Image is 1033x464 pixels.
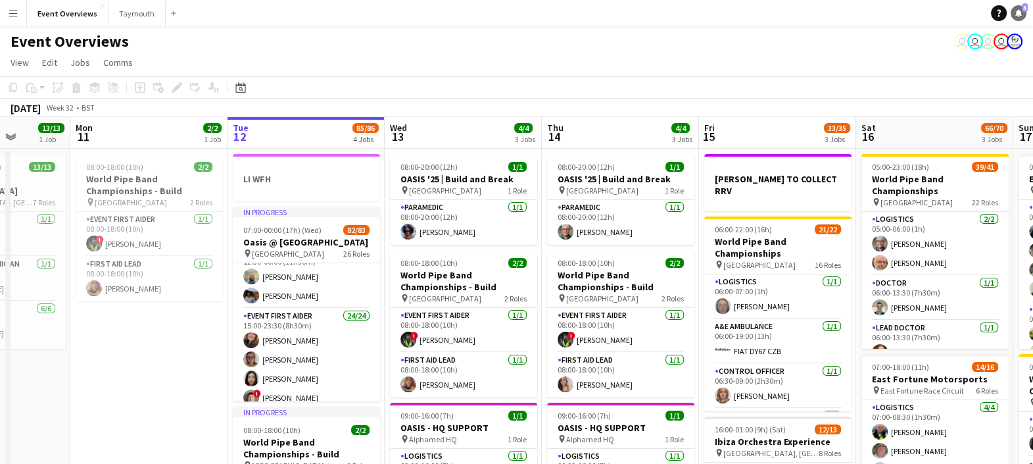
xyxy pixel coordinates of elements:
span: [GEOGRAPHIC_DATA] [723,260,796,270]
span: Alphamed HQ [566,434,614,444]
span: ! [96,236,104,244]
span: 22 Roles [972,197,998,207]
span: 2/2 [203,123,222,133]
app-job-card: 06:00-22:00 (16h)21/22World Pipe Band Championships [GEOGRAPHIC_DATA]16 RolesLogistics1/106:00-07... [704,217,852,411]
span: 09:00-16:00 (7h) [400,411,454,421]
h3: World Pipe Band Championships - Build [547,269,694,293]
a: View [5,54,34,71]
h3: World Pipe Band Championships [704,236,852,259]
span: 09:00-16:00 (7h) [558,411,611,421]
span: 39/41 [972,162,998,172]
h3: East Fortune Motorsports [861,373,1009,385]
span: [GEOGRAPHIC_DATA] [409,294,481,303]
span: 21/22 [815,224,841,234]
span: Mon [76,122,93,134]
h3: World Pipe Band Championships [861,173,1009,197]
a: 3 [1011,5,1026,21]
span: 82/83 [343,225,370,235]
button: Event Overviews [27,1,108,26]
h3: [PERSON_NAME] TO COLLECT RRV [704,173,852,197]
span: 4/4 [514,123,533,133]
span: [GEOGRAPHIC_DATA] [409,186,481,195]
div: In progress07:00-00:00 (17h) (Wed)82/83Oasis @ [GEOGRAPHIC_DATA] [GEOGRAPHIC_DATA]26 Roles[PERSON... [233,207,380,401]
app-user-avatar: Operations Team [980,34,996,49]
span: 1/1 [665,411,684,421]
div: 1 Job [204,134,221,144]
span: 08:00-18:00 (10h) [243,425,300,435]
span: 08:00-20:00 (12h) [400,162,458,172]
div: [PERSON_NAME] TO COLLECT RRV [704,154,852,211]
a: Jobs [65,54,95,71]
app-card-role: Paramedic1/108:00-20:00 (12h)[PERSON_NAME] [547,200,694,245]
div: [DATE] [11,101,41,115]
span: 7 Roles [33,197,55,207]
app-job-card: LI WFH [233,154,380,201]
div: 4 Jobs [353,134,378,144]
span: 2 Roles [504,294,527,303]
span: 08:00-18:00 (10h) [558,258,615,268]
app-card-role: Control Officer1/106:30-09:00 (2h30m)[PERSON_NAME] [704,364,852,409]
app-card-role: Logistics2/205:00-06:00 (1h)[PERSON_NAME][PERSON_NAME] [861,212,1009,276]
div: 3 Jobs [982,134,1007,144]
span: 26 Roles [343,249,370,259]
h3: OASIS - HQ SUPPORT [390,422,537,434]
span: 13 [388,129,407,144]
app-job-card: 08:00-18:00 (10h)2/2World Pipe Band Championships - Build [GEOGRAPHIC_DATA]2 RolesEvent First Aid... [390,250,537,398]
span: 2/2 [194,162,212,172]
app-card-role: First Aid Lead1/108:00-18:00 (10h)[PERSON_NAME] [390,353,537,398]
app-card-role: First Aid Lead1/108:00-18:00 (10h)[PERSON_NAME] [547,353,694,398]
span: 33/35 [824,123,850,133]
span: Comms [103,57,133,68]
span: 1 Role [508,186,527,195]
h1: Event Overviews [11,32,129,51]
app-job-card: 08:00-20:00 (12h)1/1OASIS '25 | Build and Break [GEOGRAPHIC_DATA]1 RoleParamedic1/108:00-20:00 (1... [547,154,694,245]
a: Comms [98,54,138,71]
app-card-role: Lead Doctor1/106:00-13:30 (7h30m)[PERSON_NAME] [861,321,1009,365]
span: View [11,57,29,68]
span: 16:00-01:00 (9h) (Sat) [715,425,786,434]
span: 16 Roles [815,260,841,270]
span: Jobs [70,57,90,68]
span: [GEOGRAPHIC_DATA] [252,249,324,259]
span: 08:00-20:00 (12h) [558,162,615,172]
span: ! [567,332,575,340]
app-card-role: Response Clinician2/212:30-00:00 (11h30m)[PERSON_NAME][PERSON_NAME] [233,245,380,309]
span: 07:00-18:00 (11h) [872,362,929,372]
div: 08:00-18:00 (10h)2/2World Pipe Band Championships - Build [GEOGRAPHIC_DATA]2 RolesEvent First Aid... [76,154,223,301]
app-card-role: Logistics1/106:00-07:00 (1h)[PERSON_NAME] [704,274,852,319]
span: Edit [42,57,57,68]
span: 13/13 [38,123,64,133]
span: Alphamed HQ [409,434,457,444]
span: 13/13 [29,162,55,172]
span: [GEOGRAPHIC_DATA] [95,197,167,207]
span: 1 Role [508,434,527,444]
span: Tue [233,122,249,134]
div: 3 Jobs [825,134,850,144]
span: 05:00-23:00 (18h) [872,162,929,172]
span: 11 [74,129,93,144]
app-card-role: First Aid Lead1/108:00-18:00 (10h)[PERSON_NAME] [76,257,223,301]
span: 2/2 [665,258,684,268]
span: 2 Roles [661,294,684,303]
span: 12/13 [815,425,841,434]
span: 12 [231,129,249,144]
span: Fri [704,122,715,134]
span: Week 32 [43,103,76,113]
h3: Ibiza Orchestra Experience [704,436,852,448]
app-card-role: Paramedic1/108:00-20:00 (12h)[PERSON_NAME] [390,200,537,245]
span: 15 [702,129,715,144]
span: 07:00-00:00 (17h) (Wed) [243,225,322,235]
h3: LI WFH [233,173,380,185]
span: 06:00-22:00 (16h) [715,224,772,234]
app-user-avatar: Operations Manager [1007,34,1022,49]
app-card-role: Event First Aider1/108:00-18:00 (10h)![PERSON_NAME] [76,212,223,257]
span: 2/2 [351,425,370,435]
div: 3 Jobs [672,134,692,144]
span: 2 Roles [190,197,212,207]
app-job-card: 05:00-23:00 (18h)39/41World Pipe Band Championships [GEOGRAPHIC_DATA]22 RolesLogistics2/205:00-06... [861,154,1009,349]
app-job-card: 08:00-20:00 (12h)1/1OASIS '25 | Build and Break [GEOGRAPHIC_DATA]1 RoleParamedic1/108:00-20:00 (1... [390,154,537,245]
